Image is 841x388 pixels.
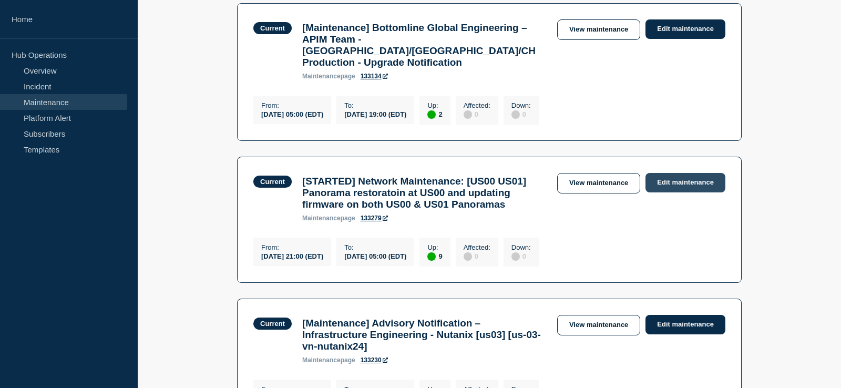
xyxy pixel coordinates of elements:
a: View maintenance [557,315,640,335]
div: Current [260,178,285,186]
h3: [STARTED] Network Maintenance: [US00 US01] Panorama restoratoin at US00 and updating firmware on ... [302,176,547,210]
div: 0 [511,109,531,119]
a: View maintenance [557,19,640,40]
p: From : [261,243,323,251]
div: 0 [464,251,490,261]
div: disabled [511,110,520,119]
a: Edit maintenance [645,173,725,192]
div: disabled [464,110,472,119]
p: Affected : [464,101,490,109]
a: 133230 [361,356,388,364]
p: To : [344,101,406,109]
a: 133134 [361,73,388,80]
div: [DATE] 05:00 (EDT) [344,251,406,260]
div: 2 [427,109,442,119]
span: maintenance [302,356,341,364]
p: page [302,73,355,80]
p: Up : [427,243,442,251]
a: Edit maintenance [645,315,725,334]
p: page [302,356,355,364]
p: From : [261,101,323,109]
div: 9 [427,251,442,261]
div: [DATE] 19:00 (EDT) [344,109,406,118]
div: 0 [511,251,531,261]
div: disabled [464,252,472,261]
div: 0 [464,109,490,119]
div: Current [260,24,285,32]
div: [DATE] 05:00 (EDT) [261,109,323,118]
div: [DATE] 21:00 (EDT) [261,251,323,260]
p: Affected : [464,243,490,251]
span: maintenance [302,215,341,222]
p: Up : [427,101,442,109]
h3: [Maintenance] Bottomline Global Engineering – APIM Team - [GEOGRAPHIC_DATA]/[GEOGRAPHIC_DATA]/CH ... [302,22,547,68]
a: Edit maintenance [645,19,725,39]
p: To : [344,243,406,251]
p: page [302,215,355,222]
a: View maintenance [557,173,640,193]
a: 133279 [361,215,388,222]
div: Current [260,320,285,328]
span: maintenance [302,73,341,80]
div: disabled [511,252,520,261]
p: Down : [511,101,531,109]
p: Down : [511,243,531,251]
div: up [427,110,436,119]
h3: [Maintenance] Advisory Notification – Infrastructure Engineering - Nutanix [us03] [us-03-vn-nutan... [302,318,547,352]
div: up [427,252,436,261]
